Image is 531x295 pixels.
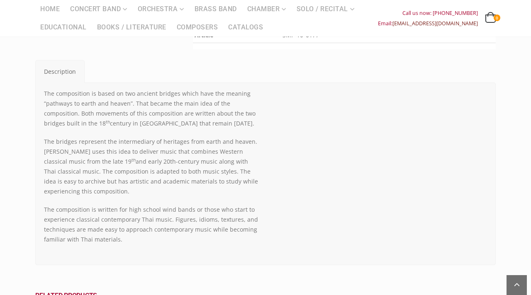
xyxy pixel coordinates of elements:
div: Email: [378,18,478,29]
sup: th [106,119,110,125]
a: Composers [172,18,223,36]
iframe: Terrestrial and Celestial Dance (Kitti Emmyz Kuremanee) [272,89,487,210]
span: Description [44,68,76,75]
span: 0 [494,15,500,21]
a: [EMAIL_ADDRESS][DOMAIN_NAME] [392,20,478,27]
a: Educational [35,18,92,36]
a: Books / Literature [92,18,171,36]
a: Description [35,60,85,83]
a: Catalogs [223,18,268,36]
sup: th [132,157,136,163]
div: Call us now: [PHONE_NUMBER] [378,8,478,18]
p: The composition is written for high school wind bands or those who start to experience classical ... [44,205,259,244]
p: The bridges represent the intermediary of heritages from earth and heaven. [PERSON_NAME] uses thi... [44,137,259,196]
p: The composition is based on two ancient bridges which have the meaning “pathways to earth and hea... [44,89,259,128]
